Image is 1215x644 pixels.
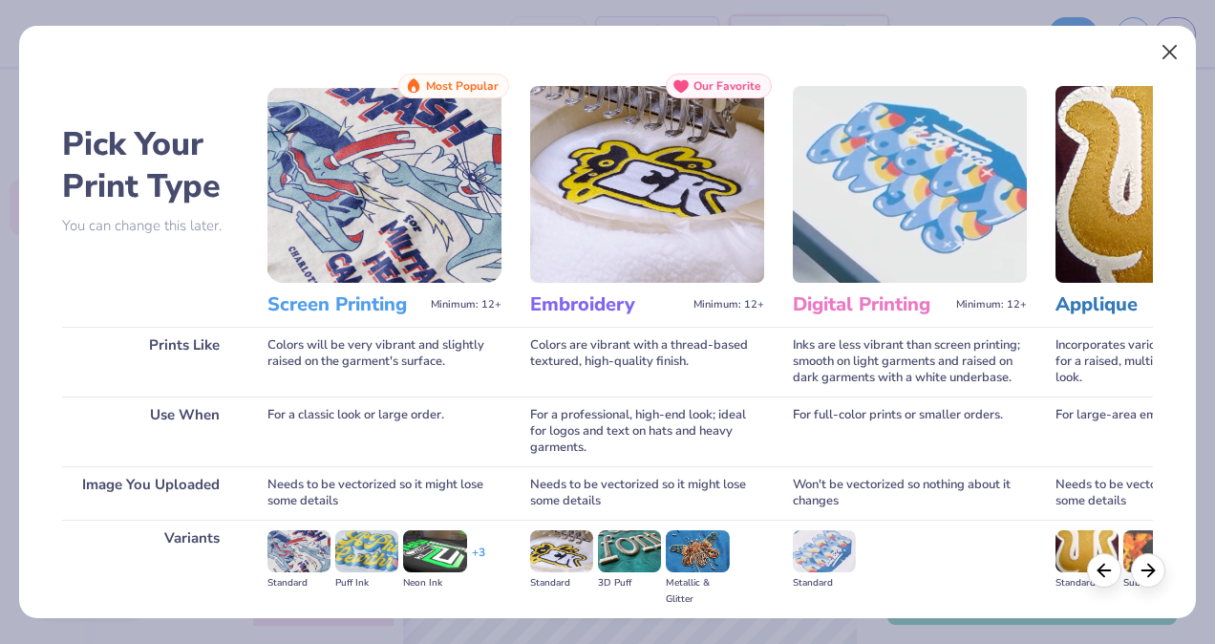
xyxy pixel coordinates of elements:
span: Minimum: 12+ [693,298,764,311]
div: Inks are less vibrant than screen printing; smooth on light garments and raised on dark garments ... [793,327,1027,397]
div: For full-color prints or smaller orders. [793,397,1027,466]
div: Colors are vibrant with a thread-based textured, high-quality finish. [530,327,764,397]
h3: Screen Printing [267,292,423,317]
div: Standard [793,575,856,591]
div: Variants [62,520,239,618]
button: Close [1152,34,1188,71]
h3: Applique [1055,292,1211,317]
div: Colors will be very vibrant and slightly raised on the garment's surface. [267,327,501,397]
div: For a classic look or large order. [267,397,501,466]
img: Standard [793,530,856,572]
div: + 3 [472,545,485,577]
span: Our Favorite [693,79,761,93]
h3: Embroidery [530,292,686,317]
div: Won't be vectorized so nothing about it changes [793,466,1027,520]
p: You can change this later. [62,218,239,234]
img: Metallic & Glitter [666,530,729,572]
img: Neon Ink [403,530,466,572]
div: Metallic & Glitter [666,575,729,608]
span: Most Popular [426,79,499,93]
div: Image You Uploaded [62,466,239,520]
img: Embroidery [530,86,764,283]
h3: Digital Printing [793,292,949,317]
span: Minimum: 12+ [956,298,1027,311]
div: Puff Ink [335,575,398,591]
h2: Pick Your Print Type [62,123,239,207]
div: Prints Like [62,327,239,397]
img: Screen Printing [267,86,501,283]
img: Sublimated [1123,530,1186,572]
span: Minimum: 12+ [431,298,501,311]
div: Standard [530,575,593,591]
img: Standard [267,530,330,572]
div: Needs to be vectorized so it might lose some details [530,466,764,520]
div: Use When [62,397,239,466]
div: Standard [1055,575,1119,591]
img: Standard [530,530,593,572]
div: Standard [267,575,330,591]
img: Digital Printing [793,86,1027,283]
div: For a professional, high-end look; ideal for logos and text on hats and heavy garments. [530,397,764,466]
img: Standard [1055,530,1119,572]
div: 3D Puff [598,575,661,591]
div: Needs to be vectorized so it might lose some details [267,466,501,520]
img: Puff Ink [335,530,398,572]
img: 3D Puff [598,530,661,572]
div: Neon Ink [403,575,466,591]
